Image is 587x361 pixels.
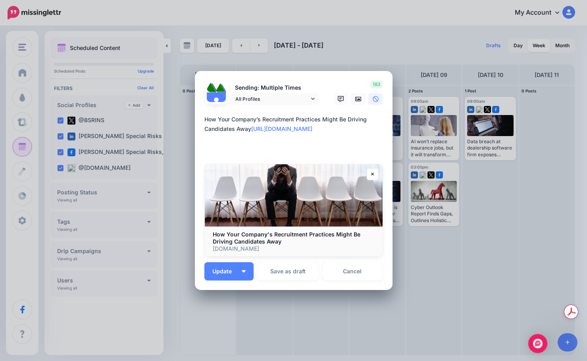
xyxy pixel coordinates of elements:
div: How Your Company’s Recruitment Practices Might Be Driving Candidates Away [204,115,387,134]
div: Open Intercom Messenger [528,334,547,353]
img: user_default_image.png [207,92,226,111]
img: How Your Company's Recruitment Practices Might Be Driving Candidates Away [205,164,383,227]
button: Save as draft [258,262,318,280]
span: 183 [370,81,383,88]
img: arrow-down-white.png [242,270,246,273]
button: Update [204,262,254,280]
p: Sending: Multiple Times [231,83,319,92]
span: All Profiles [235,95,309,103]
img: 379531_475505335829751_837246864_n-bsa122537.jpg [207,83,216,92]
img: 1Q3z5d12-75797.jpg [216,83,226,92]
span: Update [212,269,238,274]
a: All Profiles [231,93,319,105]
a: Cancel [322,262,383,280]
p: [DOMAIN_NAME] [213,245,375,252]
b: How Your Company's Recruitment Practices Might Be Driving Candidates Away [213,231,360,245]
